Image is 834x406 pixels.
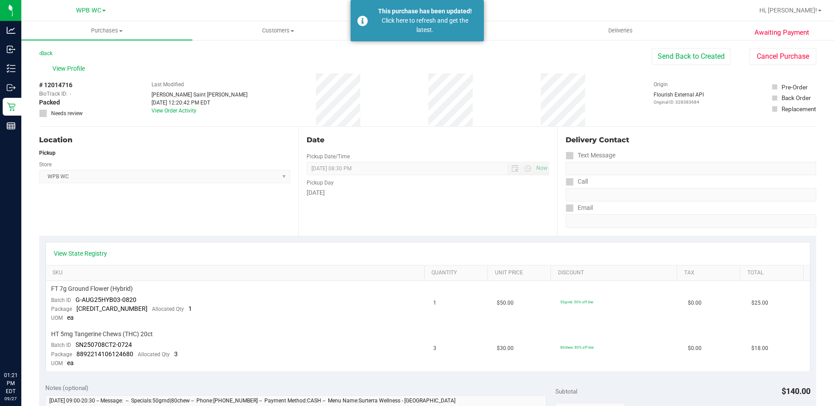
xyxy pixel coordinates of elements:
[566,201,593,214] label: Email
[566,135,816,145] div: Delivery Contact
[188,305,192,312] span: 1
[138,351,170,358] span: Allocated Qty
[193,27,363,35] span: Customers
[596,27,645,35] span: Deliveries
[497,344,514,353] span: $30.00
[652,48,730,65] button: Send Back to Created
[4,371,17,395] p: 01:21 PM EDT
[307,135,549,145] div: Date
[747,269,800,277] a: Total
[51,109,83,117] span: Needs review
[51,285,133,293] span: FT 7g Ground Flower (Hybrid)
[39,98,60,107] span: Packed
[39,80,72,90] span: # 12014716
[782,386,810,396] span: $140.00
[433,299,436,307] span: 1
[76,341,132,348] span: SN250708CT2-0724
[688,299,702,307] span: $0.00
[52,64,88,73] span: View Profile
[51,306,72,312] span: Package
[782,93,811,102] div: Back Order
[535,21,706,40] a: Deliveries
[21,27,192,35] span: Purchases
[750,48,816,65] button: Cancel Purchase
[39,90,68,98] span: BioTrack ID:
[54,249,107,258] a: View State Registry
[566,175,588,188] label: Call
[70,90,71,98] span: -
[373,16,477,35] div: Click here to refresh and get the latest.
[76,7,101,14] span: WPB WC
[555,388,577,395] span: Subtotal
[7,83,16,92] inline-svg: Outbound
[39,50,52,56] a: Back
[76,305,148,312] span: [CREDIT_CARD_NUMBER]
[759,7,817,14] span: Hi, [PERSON_NAME]!
[566,149,615,162] label: Text Message
[67,359,74,366] span: ea
[307,188,549,197] div: [DATE]
[51,330,153,338] span: HT 5mg Tangerine Chews (THC) 20ct
[76,296,136,303] span: G-AUG25HYB03-0820
[4,395,17,402] p: 09/27
[51,360,63,366] span: UOM
[782,83,808,92] div: Pre-Order
[7,121,16,130] inline-svg: Reports
[152,306,184,312] span: Allocated Qty
[7,26,16,35] inline-svg: Analytics
[754,28,809,38] span: Awaiting Payment
[152,99,247,107] div: [DATE] 12:20:42 PM EDT
[751,299,768,307] span: $25.00
[39,135,290,145] div: Location
[152,80,184,88] label: Last Modified
[21,21,192,40] a: Purchases
[51,297,71,303] span: Batch ID
[51,342,71,348] span: Batch ID
[560,345,594,350] span: 80chew: 80% off line
[654,91,704,105] div: Flourish External API
[566,188,816,201] input: Format: (999) 999-9999
[7,45,16,54] inline-svg: Inbound
[560,300,593,304] span: 50grnd: 50% off line
[558,269,674,277] a: Discount
[7,64,16,73] inline-svg: Inventory
[67,314,74,321] span: ea
[152,108,196,114] a: View Order Activity
[152,91,247,99] div: [PERSON_NAME] Saint [PERSON_NAME]
[497,299,514,307] span: $50.00
[39,150,56,156] strong: Pickup
[307,153,350,161] label: Pickup Date/Time
[654,99,704,105] p: Original ID: 328383684
[52,269,421,277] a: SKU
[39,161,52,169] label: Store
[433,344,436,353] span: 3
[782,105,816,113] div: Replacement
[373,7,477,16] div: This purchase has been updated!
[26,334,37,344] iframe: Resource center unread badge
[45,384,88,391] span: Notes (optional)
[566,162,816,175] input: Format: (999) 999-9999
[174,350,178,358] span: 3
[431,269,484,277] a: Quantity
[688,344,702,353] span: $0.00
[9,335,36,362] iframe: Resource center
[76,350,133,358] span: 8892214106124680
[751,344,768,353] span: $18.00
[51,315,63,321] span: UOM
[307,179,334,187] label: Pickup Day
[192,21,363,40] a: Customers
[7,102,16,111] inline-svg: Retail
[654,80,668,88] label: Origin
[51,351,72,358] span: Package
[495,269,547,277] a: Unit Price
[684,269,737,277] a: Tax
